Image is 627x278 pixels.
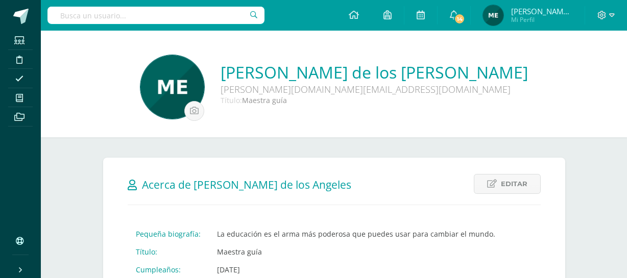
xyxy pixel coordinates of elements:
span: Mi Perfil [511,15,572,24]
span: 14 [454,13,465,24]
td: La educación es el arma más poderosa que puedes usar para cambiar el mundo. [209,225,503,243]
td: Maestra guía [209,243,503,261]
img: 8fdf394a456bed9e9130443fb8bede2a.png [140,55,204,119]
div: [PERSON_NAME][DOMAIN_NAME][EMAIL_ADDRESS][DOMAIN_NAME] [221,83,527,95]
span: Editar [501,174,527,193]
td: Título: [128,243,209,261]
span: Acerca de [PERSON_NAME] de los Angeles [142,178,351,192]
input: Busca un usuario... [47,7,264,24]
td: Pequeña biografía: [128,225,209,243]
img: ced03373c30ac9eb276b8f9c21c0bd80.png [483,5,503,26]
a: [PERSON_NAME] de los [PERSON_NAME] [221,61,528,83]
span: Maestra guía [242,95,287,105]
span: Título: [221,95,242,105]
span: [PERSON_NAME] de los Angeles [511,6,572,16]
a: Editar [474,174,541,194]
